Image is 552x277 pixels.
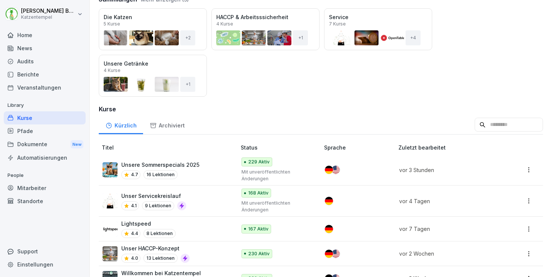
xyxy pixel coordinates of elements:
[241,200,312,213] p: Mit unveröffentlichten Änderungen
[4,195,86,208] a: Standorte
[103,162,118,177] img: tq9m61t15lf2zt9mx622xkq2.png
[399,250,497,258] p: vor 2 Wochen
[325,250,333,258] img: de.svg
[131,202,137,209] p: 4.1
[131,255,138,262] p: 4.0
[399,197,497,205] p: vor 4 Tagen
[143,254,178,263] p: 13 Lektionen
[4,138,86,151] div: Dokumente
[104,60,202,67] p: Unsere Getränke
[248,190,268,196] p: 168 Aktiv
[248,226,268,232] p: 167 Aktiv
[216,13,315,21] p: HACCP & Arbeitsssicherheit
[143,170,178,179] p: 16 Lektionen
[4,138,86,151] a: DokumenteNew
[21,15,76,20] p: Katzentempel
[104,13,202,21] p: Die Katzen
[4,55,86,68] a: Audits
[143,229,176,238] p: 8 Lektionen
[241,169,312,182] p: Mit unveröffentlichten Änderungen
[143,115,191,134] a: Archiviert
[4,245,86,258] div: Support
[104,22,120,26] p: 5 Kurse
[103,222,118,237] img: k6y1pgdqkvl9m5hj1q85hl9v.png
[4,151,86,164] a: Automatisierungen
[99,115,143,134] a: Kürzlich
[4,169,86,181] p: People
[104,68,121,73] p: 4 Kurse
[4,42,86,55] a: News
[399,166,497,174] p: vor 3 Stunden
[332,166,340,174] img: us.svg
[248,250,270,257] p: 230 Aktiv
[131,171,138,178] p: 4.7
[131,230,138,237] p: 4.4
[248,159,270,165] p: 229 Aktiv
[398,144,506,151] p: Zuletzt bearbeitet
[121,192,186,200] p: Unser Servicekreislauf
[4,68,86,81] a: Berichte
[329,13,427,21] p: Service
[4,181,86,195] a: Mitarbeiter
[21,8,76,14] p: [PERSON_NAME] Benedix
[4,258,86,271] a: Einstellungen
[293,30,308,45] div: + 1
[180,30,195,45] div: + 2
[216,22,233,26] p: 4 Kurse
[4,124,86,138] a: Pfade
[241,144,321,151] p: Status
[121,161,199,169] p: Unsere Sommerspecials 2025
[102,144,238,151] p: Titel
[4,99,86,111] p: Library
[71,140,83,149] div: New
[406,30,421,45] div: + 4
[99,8,207,50] a: Die Katzen5 Kurse+2
[4,111,86,124] a: Kurse
[211,8,320,50] a: HACCP & Arbeitsssicherheit4 Kurse+1
[324,8,432,50] a: Service7 Kurse+4
[99,105,543,114] h3: Kurse
[4,28,86,42] a: Home
[325,166,333,174] img: de.svg
[324,144,395,151] p: Sprache
[332,250,340,258] img: us.svg
[103,193,118,208] img: s5qnd9q1m875ulmi6z3g1v03.png
[103,246,118,261] img: mlsleav921hxy3akyctmymka.png
[99,55,207,97] a: Unsere Getränke4 Kurse+1
[329,22,346,26] p: 7 Kurse
[121,244,190,252] p: Unser HACCP-Konzept
[121,220,176,228] p: Lightspeed
[121,269,201,277] p: Willkommen bei Katzentempel
[4,81,86,94] a: Veranstaltungen
[325,225,333,233] img: de.svg
[325,197,333,205] img: de.svg
[142,201,174,210] p: 9 Lektionen
[399,225,497,233] p: vor 7 Tagen
[180,77,195,92] div: + 1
